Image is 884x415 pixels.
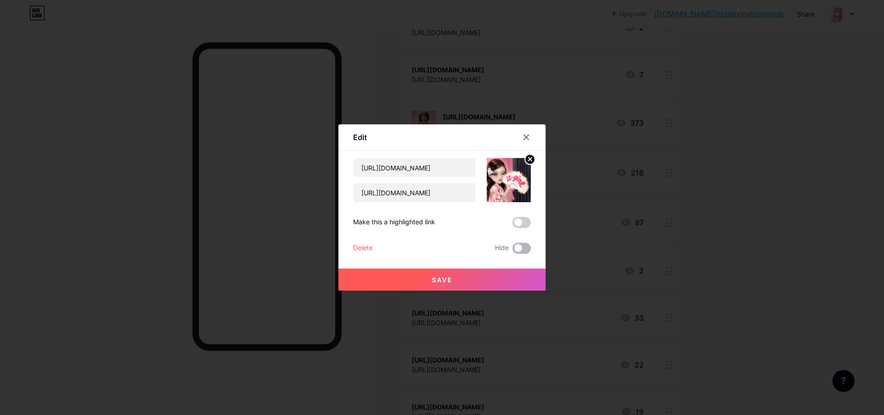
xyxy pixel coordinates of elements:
[432,276,453,284] span: Save
[353,217,435,228] div: Make this a highlighted link
[495,243,509,254] span: Hide
[353,243,372,254] div: Delete
[338,269,546,291] button: Save
[354,158,475,177] input: Title
[354,183,475,202] input: URL
[487,158,531,202] img: link_thumbnail
[353,132,367,143] div: Edit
